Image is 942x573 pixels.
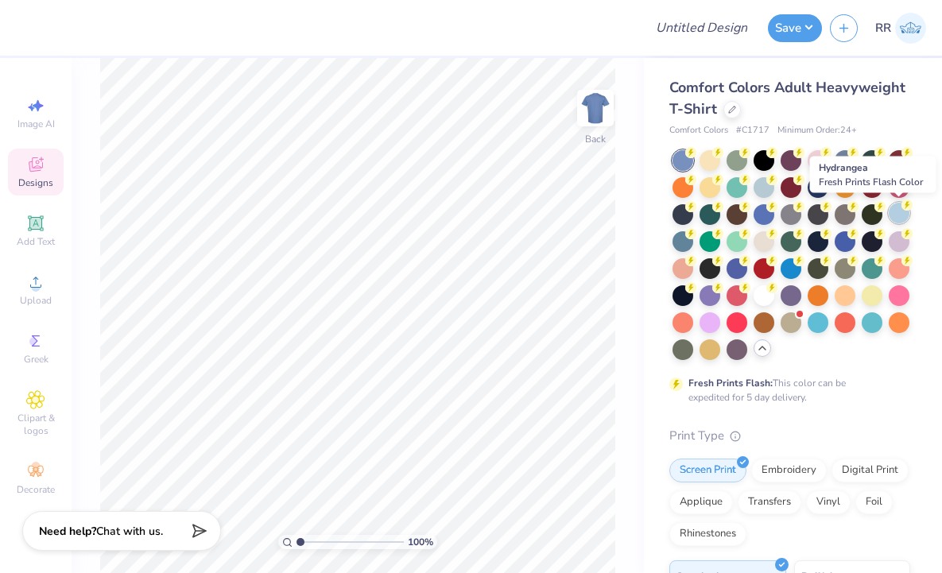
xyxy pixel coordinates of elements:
span: Comfort Colors Adult Heavyweight T-Shirt [669,78,905,118]
div: Screen Print [669,459,746,482]
div: Transfers [738,490,801,514]
span: Greek [24,353,48,366]
span: Minimum Order: 24 + [777,124,857,137]
a: RR [875,13,926,44]
div: Print Type [669,427,910,445]
span: # C1717 [736,124,769,137]
span: Designs [18,176,53,189]
span: 100 % [408,535,433,549]
div: Foil [855,490,893,514]
span: Upload [20,294,52,307]
button: Save [768,14,822,42]
strong: Need help? [39,524,96,539]
strong: Fresh Prints Flash: [688,377,773,389]
div: Embroidery [751,459,827,482]
div: Back [585,132,606,146]
span: RR [875,19,891,37]
div: Hydrangea [810,157,936,193]
span: Decorate [17,483,55,496]
div: Digital Print [832,459,909,482]
div: Applique [669,490,733,514]
div: Vinyl [806,490,851,514]
span: Comfort Colors [669,124,728,137]
img: Rachel Rothman [895,13,926,44]
span: Add Text [17,235,55,248]
span: Chat with us. [96,524,163,539]
span: Fresh Prints Flash Color [819,176,923,188]
input: Untitled Design [643,12,760,44]
div: This color can be expedited for 5 day delivery. [688,376,884,405]
span: Image AI [17,118,55,130]
span: Clipart & logos [8,412,64,437]
div: Rhinestones [669,522,746,546]
img: Back [580,92,611,124]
